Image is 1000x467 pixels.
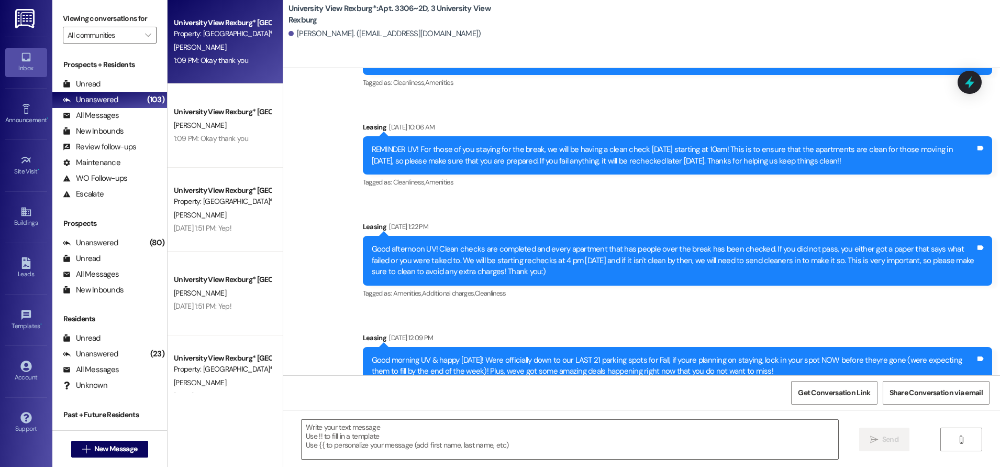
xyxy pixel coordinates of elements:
div: Property: [GEOGRAPHIC_DATA]* [174,364,271,375]
div: Review follow-ups [63,142,136,153]
div: (103) [145,92,167,108]
div: [DATE] 1:51 PM: Yep! [174,301,231,311]
span: Share Conversation via email [890,387,983,398]
div: Good afternoon UV! Clean checks are completed and every apartment that has people over the break ... [372,244,975,277]
div: REMINDER UV! For those of you staying for the break, we will be having a clean check [DATE] start... [372,144,975,167]
div: Prospects [52,218,167,229]
span: • [47,115,48,122]
div: Unread [63,79,101,90]
div: Prospects + Residents [52,59,167,70]
div: All Messages [63,110,119,121]
span: Cleanliness , [393,78,425,87]
div: [PERSON_NAME]. ([EMAIL_ADDRESS][DOMAIN_NAME]) [288,28,481,39]
div: Past + Future Residents [52,409,167,420]
a: Account [5,357,47,386]
div: University View Rexburg* [GEOGRAPHIC_DATA] [174,106,271,117]
div: Unanswered [63,237,118,248]
div: (80) [147,235,167,251]
button: Send [859,428,910,451]
div: 1:09 PM: Okay thank you [174,56,248,65]
div: [DATE] 12:09 PM [386,332,433,343]
div: All Messages [63,364,119,375]
input: All communities [68,27,140,44]
div: All Messages [63,269,119,280]
span: Get Conversation Link [798,387,870,398]
div: Leasing [363,122,992,136]
div: Residents [52,313,167,324]
span: [PERSON_NAME] [174,378,226,387]
span: [PERSON_NAME] [174,42,226,52]
span: • [40,321,42,328]
div: Leasing [363,332,992,347]
i:  [82,445,90,453]
div: Unanswered [63,349,118,360]
div: Good morning UV & happy [DATE]! Were officially down to our LAST 21 parking spots for Fall, if yo... [372,355,975,377]
a: Buildings [5,203,47,231]
div: [DATE] 10:06 AM [386,122,435,133]
div: Unread [63,333,101,344]
div: University View Rexburg* [GEOGRAPHIC_DATA] [174,274,271,285]
div: Unknown [63,380,107,391]
i:  [957,436,965,444]
div: New Inbounds [63,126,124,137]
div: Tagged as: [363,286,992,301]
span: Amenities [425,78,453,87]
img: ResiDesk Logo [15,9,37,28]
div: Maintenance [63,157,120,168]
div: Unread [63,253,101,264]
a: Support [5,409,47,437]
span: New Message [94,443,137,454]
div: [DATE] 1:22 PM [386,221,428,232]
div: (23) [148,346,167,362]
span: Amenities , [393,289,423,298]
div: [DATE] 2:31 PM: Ok I gotcha I sent it thanks! [174,391,302,400]
button: New Message [71,441,149,458]
a: Site Visit • [5,151,47,180]
span: Cleanliness , [393,178,425,187]
a: Inbox [5,48,47,77]
span: Amenities [425,178,453,187]
div: Escalate [63,189,104,200]
b: University View Rexburg*: Apt. 3306~2D, 3 University View Rexburg [288,3,498,26]
button: Share Conversation via email [883,381,990,405]
a: Templates • [5,306,47,334]
span: Additional charges , [422,289,475,298]
i:  [870,436,878,444]
div: Unanswered [63,94,118,105]
div: University View Rexburg* [GEOGRAPHIC_DATA] [174,185,271,196]
a: Leads [5,254,47,283]
button: Get Conversation Link [791,381,877,405]
div: University View Rexburg* [GEOGRAPHIC_DATA] [174,17,271,28]
div: Tagged as: [363,75,992,90]
div: University View Rexburg* [GEOGRAPHIC_DATA] [174,353,271,364]
div: Property: [GEOGRAPHIC_DATA]* [174,28,271,39]
span: Cleanliness [475,289,506,298]
span: Send [882,434,898,445]
div: 1:09 PM: Okay thank you [174,134,248,143]
span: [PERSON_NAME] [174,121,226,130]
div: [DATE] 1:51 PM: Yep! [174,223,231,233]
label: Viewing conversations for [63,10,157,27]
i:  [145,31,151,39]
span: [PERSON_NAME] [174,210,226,220]
div: Property: [GEOGRAPHIC_DATA]* [174,196,271,207]
div: WO Follow-ups [63,173,127,184]
span: [PERSON_NAME] [174,288,226,298]
div: New Inbounds [63,285,124,296]
span: • [38,166,39,173]
div: Tagged as: [363,175,992,190]
div: Leasing [363,221,992,236]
